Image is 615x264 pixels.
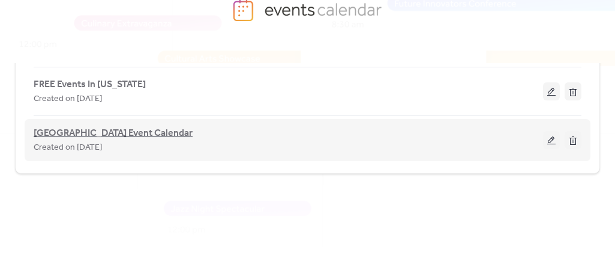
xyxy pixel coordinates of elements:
span: Created on [DATE] [34,141,102,155]
a: [GEOGRAPHIC_DATA] Event Calendar [34,130,193,137]
span: [GEOGRAPHIC_DATA] Event Calendar [34,126,193,141]
a: FREE Events In [US_STATE] [34,81,146,88]
span: FREE Events In [US_STATE] [34,78,146,92]
span: Created on [DATE] [34,92,102,106]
